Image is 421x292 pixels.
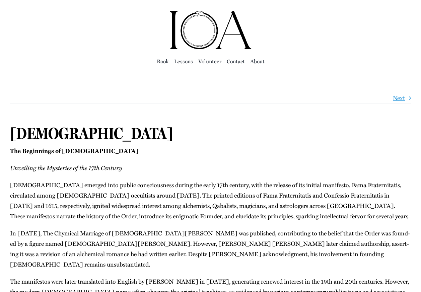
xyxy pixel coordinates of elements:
em: Unveil­ing the Mys­ter­ies of the 17th Century [10,163,122,172]
a: Next [393,92,405,103]
a: Lessons [174,57,193,66]
nav: Main [10,50,411,72]
h1: [DEMOGRAPHIC_DATA] [10,124,411,143]
a: Vol­un­teer [198,57,221,66]
a: ioa-logo [169,9,253,17]
a: Con­tact [227,57,245,66]
strong: The Begin­nings of [DEMOGRAPHIC_DATA] [10,146,139,155]
a: About [250,57,265,66]
img: Institute of Awakening [169,10,253,50]
a: Book [157,57,169,66]
p: [DEMOGRAPHIC_DATA] emerged into pub­lic con­scious­ness dur­ing the ear­ly 17th cen­tu­ry, with t... [10,180,411,221]
p: In [DATE], The Chymi­cal Mar­riage of [DEMOGRAPHIC_DATA][PERSON_NAME] was pub­lished, con­tribut­... [10,228,411,270]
